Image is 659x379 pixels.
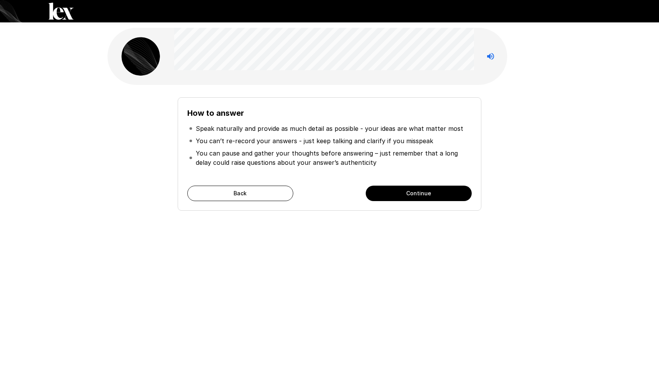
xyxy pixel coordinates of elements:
[196,124,463,133] p: Speak naturally and provide as much detail as possible - your ideas are what matter most
[121,37,160,76] img: lex_avatar2.png
[483,49,498,64] button: Stop reading questions aloud
[187,108,244,118] b: How to answer
[187,186,293,201] button: Back
[366,186,472,201] button: Continue
[196,136,433,146] p: You can’t re-record your answers - just keep talking and clarify if you misspeak
[196,149,470,167] p: You can pause and gather your thoughts before answering – just remember that a long delay could r...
